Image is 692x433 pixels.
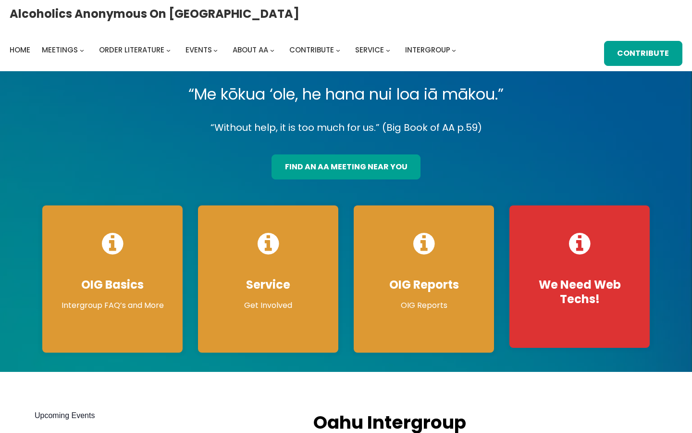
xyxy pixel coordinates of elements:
span: Meetings [42,45,78,55]
nav: Intergroup [10,43,459,57]
button: Events submenu [213,48,218,52]
a: find an aa meeting near you [272,154,420,179]
a: Contribute [604,41,682,66]
span: Contribute [289,45,334,55]
button: Service submenu [386,48,390,52]
button: Meetings submenu [80,48,84,52]
a: Contribute [289,43,334,57]
p: Intergroup FAQ’s and More [52,300,173,311]
span: Order Literature [99,45,164,55]
span: Home [10,45,30,55]
h4: OIG Reports [363,278,484,292]
a: Home [10,43,30,57]
a: Meetings [42,43,78,57]
h4: Service [208,278,329,292]
button: Contribute submenu [336,48,340,52]
a: Events [185,43,212,57]
button: About AA submenu [270,48,274,52]
p: Get Involved [208,300,329,311]
a: About AA [233,43,268,57]
a: Service [355,43,384,57]
p: “Without help, it is too much for us.” (Big Book of AA p.59) [35,119,657,136]
button: Intergroup submenu [452,48,456,52]
h2: Upcoming Events [35,410,294,421]
span: Intergroup [405,45,450,55]
a: Intergroup [405,43,450,57]
button: Order Literature submenu [166,48,171,52]
a: Alcoholics Anonymous on [GEOGRAPHIC_DATA] [10,3,299,24]
p: “Me kōkua ‘ole, he hana nui loa iā mākou.” [35,81,657,108]
span: Events [185,45,212,55]
span: Service [355,45,384,55]
span: About AA [233,45,268,55]
p: OIG Reports [363,300,484,311]
h4: We Need Web Techs! [519,278,640,306]
h4: OIG Basics [52,278,173,292]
